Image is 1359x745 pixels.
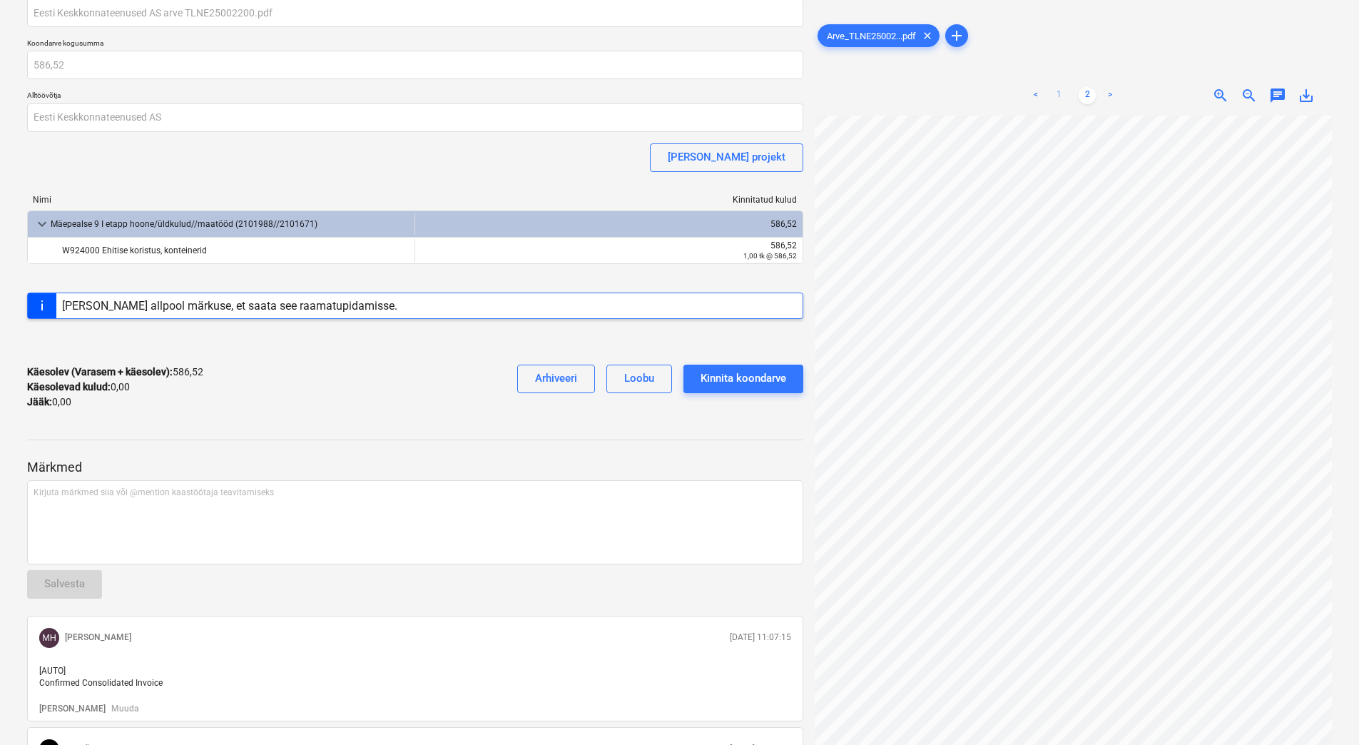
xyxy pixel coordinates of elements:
[51,213,409,235] div: Mäepealse 9 I etapp hoone/üldkulud//maatööd (2101988//2101671)
[1212,87,1229,104] span: zoom_in
[1050,87,1067,104] a: Page 1
[624,369,654,387] div: Loobu
[683,365,803,393] button: Kinnita koondarve
[27,396,52,407] strong: Jääk :
[27,39,803,51] p: Koondarve kogusumma
[27,91,803,103] p: Alltöövõtja
[34,216,51,233] span: keyboard_arrow_down
[39,703,106,715] button: [PERSON_NAME]
[606,365,672,393] button: Loobu
[27,195,415,205] div: Nimi
[27,380,130,395] p: 0,00
[421,240,797,250] div: 586,52
[111,703,138,715] button: Muuda
[27,365,203,380] p: 586,52
[39,666,163,688] span: [AUTO] Confirmed Consolidated Invoice
[27,51,803,79] input: Koondarve kogusumma
[517,365,595,393] button: Arhiveeri
[1027,87,1044,104] a: Previous page
[1101,87,1119,104] a: Next page
[948,27,965,44] span: add
[701,369,786,387] div: Kinnita koondarve
[818,31,925,41] span: Arve_TLNE25002...pdf
[1298,87,1315,104] span: save_alt
[27,395,71,410] p: 0,00
[27,103,803,132] input: Alltöövõtja
[65,632,131,644] p: [PERSON_NAME]
[650,143,803,172] button: [PERSON_NAME] projekt
[415,195,803,205] div: Kinnitatud kulud
[421,213,797,235] div: 586,52
[818,24,940,47] div: Arve_TLNE25002...pdf
[27,459,803,476] p: Märkmed
[27,381,111,392] strong: Käesolevad kulud :
[1288,676,1359,745] iframe: Chat Widget
[62,299,397,313] div: [PERSON_NAME] allpool märkuse, et saata see raamatupidamisse.
[743,252,797,260] small: 1,00 tk @ 586,52
[1079,87,1096,104] a: Page 2 is your current page
[1269,87,1286,104] span: chat
[1241,87,1258,104] span: zoom_out
[27,366,173,377] strong: Käesolev (Varasem + käesolev) :
[730,632,791,644] p: [DATE] 11:07:15
[535,369,577,387] div: Arhiveeri
[62,239,409,262] div: W924000 Ehitise koristus, konteinerid
[668,148,785,166] div: [PERSON_NAME] projekt
[42,633,56,643] span: MH
[39,628,59,648] div: Märt Hanson
[919,27,936,44] span: clear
